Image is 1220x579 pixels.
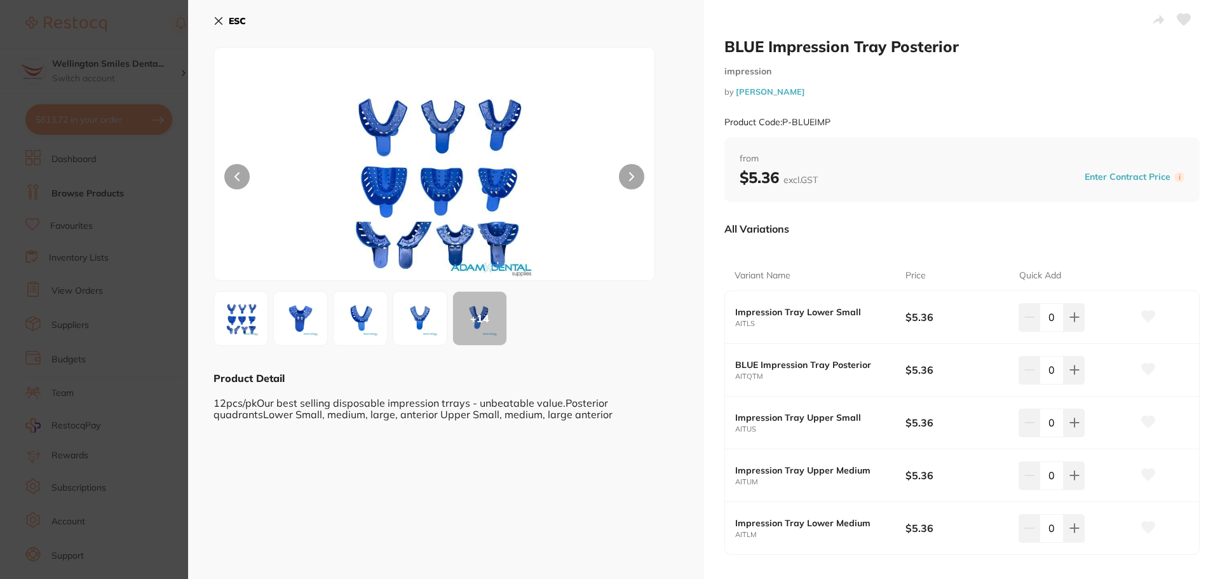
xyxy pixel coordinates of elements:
b: $5.36 [740,168,818,187]
small: AITLS [735,320,905,328]
small: Product Code: P-BLUEIMP [724,117,830,128]
p: Variant Name [735,269,790,282]
b: Impression Tray Upper Small [735,412,888,423]
b: $5.36 [905,363,1008,377]
b: Impression Tray Lower Small [735,307,888,317]
button: ESC [213,10,246,32]
div: 12pcs/pkOur best selling disposable impression trrays - unbeatable value.Posterior quadrantsLower... [213,385,679,420]
b: BLUE Impression Tray Posterior [735,360,888,370]
p: All Variations [724,222,789,235]
b: $5.36 [905,416,1008,430]
small: impression [724,66,1200,77]
img: LmpwZw [278,296,323,341]
b: Product Detail [213,372,285,385]
img: RUlNUC5qcGc [218,296,264,341]
span: from [740,153,1184,165]
span: excl. GST [783,174,818,186]
button: Enter Contract Price [1081,171,1174,183]
b: $5.36 [905,310,1008,324]
b: Impression Tray Upper Medium [735,465,888,475]
p: Price [905,269,926,282]
small: AITUM [735,478,905,486]
b: $5.36 [905,521,1008,535]
img: LmpwZw [337,296,383,341]
div: + 14 [453,292,506,345]
b: ESC [229,15,246,27]
small: AITQTM [735,372,905,381]
button: +14 [452,291,507,346]
small: by [724,87,1200,97]
img: RUlNUC5qcGc [302,79,567,280]
p: Quick Add [1019,269,1061,282]
small: AITLM [735,531,905,539]
h2: BLUE Impression Tray Posterior [724,37,1200,56]
small: AITUS [735,425,905,433]
img: LmpwZw [397,296,443,341]
a: [PERSON_NAME] [736,86,805,97]
b: $5.36 [905,468,1008,482]
b: Impression Tray Lower Medium [735,518,888,528]
label: i [1174,172,1184,182]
